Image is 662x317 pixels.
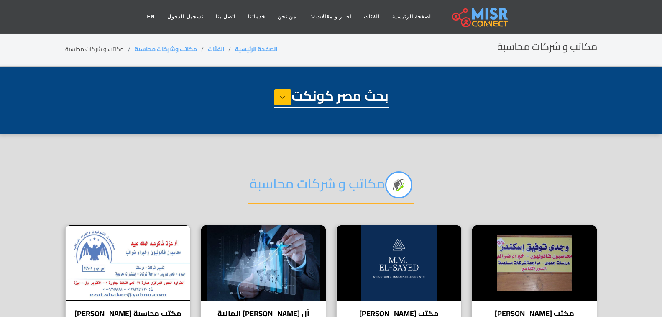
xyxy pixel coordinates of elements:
[161,9,209,25] a: تسجيل الدخول
[302,9,358,25] a: اخبار و مقالات
[201,225,326,301] img: آل عمر للإستشارات المالية والضريبية
[385,171,412,198] img: 96h9Am1498we18XiblrQ.jpg
[208,44,224,54] a: الفئات
[235,44,277,54] a: الصفحة الرئيسية
[337,225,461,301] img: مكتب محمد محمود السيد للمحاسبة
[242,9,271,25] a: خدماتنا
[386,9,439,25] a: الصفحة الرئيسية
[452,6,508,27] img: main.misr_connect
[271,9,302,25] a: من نحن
[472,225,597,301] img: مكتب وجدي توفيق
[135,44,197,54] a: مكاتب وشركات محاسبة
[274,88,389,108] h1: بحث مصر كونكت
[65,45,135,54] li: مكاتب و شركات محاسبة
[66,225,190,301] img: مكتب محاسبة عزت شاكر
[248,171,414,204] h2: مكاتب و شركات محاسبة
[316,13,351,21] span: اخبار و مقالات
[141,9,161,25] a: EN
[497,41,597,53] h2: مكاتب و شركات محاسبة
[358,9,386,25] a: الفئات
[210,9,242,25] a: اتصل بنا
